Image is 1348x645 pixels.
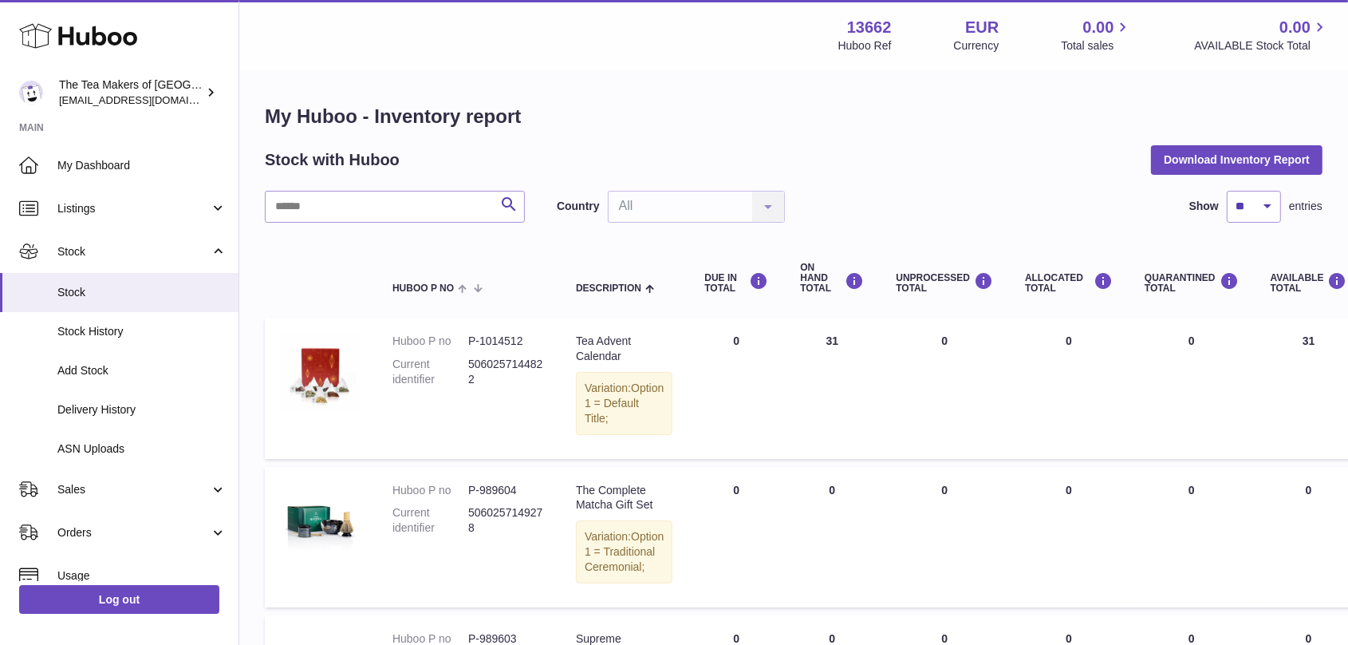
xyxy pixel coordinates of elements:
[1009,318,1129,458] td: 0
[576,283,641,294] span: Description
[576,372,672,435] div: Variation:
[57,402,227,417] span: Delivery History
[57,244,210,259] span: Stock
[1025,272,1113,294] div: ALLOCATED Total
[468,505,544,536] dd: 5060257149278
[1189,199,1219,214] label: Show
[784,318,880,458] td: 31
[880,318,1009,458] td: 0
[59,77,203,108] div: The Tea Makers of [GEOGRAPHIC_DATA]
[281,334,361,414] img: product image
[265,149,400,171] h2: Stock with Huboo
[392,505,468,536] dt: Current identifier
[392,483,468,498] dt: Huboo P no
[19,585,219,614] a: Log out
[1061,38,1132,53] span: Total sales
[784,467,880,607] td: 0
[1194,38,1329,53] span: AVAILABLE Stock Total
[1009,467,1129,607] td: 0
[57,324,227,339] span: Stock History
[1145,272,1239,294] div: QUARANTINED Total
[704,272,768,294] div: DUE IN TOTAL
[1194,17,1329,53] a: 0.00 AVAILABLE Stock Total
[468,334,544,349] dd: P-1014512
[57,525,210,540] span: Orders
[59,93,235,106] span: [EMAIL_ADDRESS][DOMAIN_NAME]
[57,285,227,300] span: Stock
[1061,17,1132,53] a: 0.00 Total sales
[468,483,544,498] dd: P-989604
[57,482,210,497] span: Sales
[576,520,672,584] div: Variation:
[896,272,993,294] div: UNPROCESSED Total
[19,81,43,105] img: tea@theteamakers.co.uk
[1151,145,1322,174] button: Download Inventory Report
[576,483,672,513] div: The Complete Matcha Gift Set
[954,38,999,53] div: Currency
[57,568,227,584] span: Usage
[392,357,468,387] dt: Current identifier
[557,199,600,214] label: Country
[847,17,892,38] strong: 13662
[1188,484,1195,497] span: 0
[838,38,892,53] div: Huboo Ref
[392,334,468,349] dt: Huboo P no
[576,334,672,364] div: Tea Advent Calendar
[468,357,544,387] dd: 5060257144822
[800,263,864,295] div: ON HAND Total
[1188,632,1195,645] span: 0
[880,467,1009,607] td: 0
[688,318,784,458] td: 0
[57,158,227,173] span: My Dashboard
[688,467,784,607] td: 0
[392,283,454,294] span: Huboo P no
[585,530,664,573] span: Option 1 = Traditional Ceremonial;
[57,201,210,216] span: Listings
[1083,17,1114,38] span: 0.00
[585,382,664,425] span: Option 1 = Default Title;
[965,17,999,38] strong: EUR
[1279,17,1311,38] span: 0.00
[1271,272,1347,294] div: AVAILABLE Total
[57,363,227,378] span: Add Stock
[1289,199,1322,214] span: entries
[57,441,227,457] span: ASN Uploads
[1188,334,1195,347] span: 0
[281,483,361,563] img: product image
[265,104,1322,129] h1: My Huboo - Inventory report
